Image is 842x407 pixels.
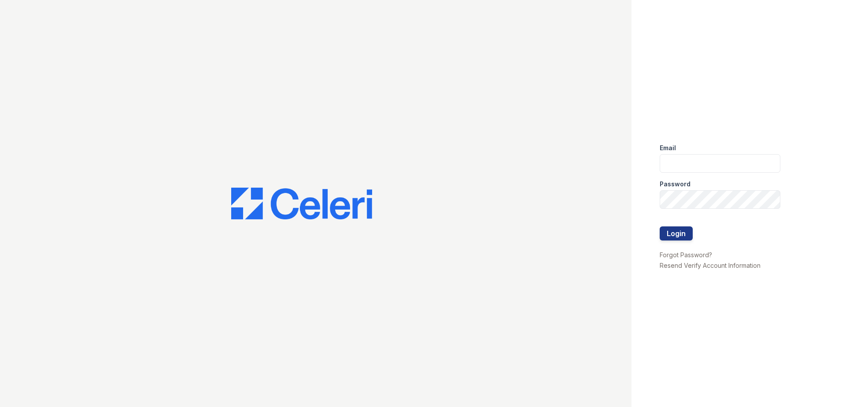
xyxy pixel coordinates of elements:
[660,226,693,240] button: Login
[660,262,761,269] a: Resend Verify Account Information
[660,144,676,152] label: Email
[231,188,372,219] img: CE_Logo_Blue-a8612792a0a2168367f1c8372b55b34899dd931a85d93a1a3d3e32e68fde9ad4.png
[660,251,712,259] a: Forgot Password?
[660,180,691,189] label: Password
